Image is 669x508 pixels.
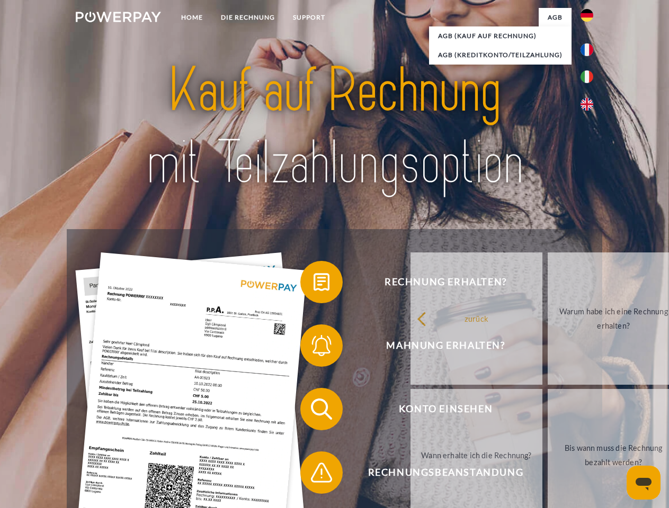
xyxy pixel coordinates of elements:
a: agb [539,8,572,27]
button: Mahnung erhalten? [300,324,576,367]
a: DIE RECHNUNG [212,8,284,27]
img: qb_search.svg [308,396,335,422]
img: title-powerpay_de.svg [101,51,568,203]
a: SUPPORT [284,8,334,27]
a: AGB (Kauf auf Rechnung) [429,26,572,46]
img: it [581,70,593,83]
iframe: Schaltfläche zum Öffnen des Messaging-Fensters [627,466,661,500]
div: Wann erhalte ich die Rechnung? [417,448,536,462]
img: qb_bill.svg [308,269,335,295]
img: qb_bell.svg [308,332,335,359]
img: en [581,98,593,111]
img: de [581,9,593,22]
img: qb_warning.svg [308,459,335,486]
button: Rechnungsbeanstandung [300,451,576,494]
img: logo-powerpay-white.svg [76,12,161,22]
button: Konto einsehen [300,388,576,430]
a: Home [172,8,212,27]
div: zurück [417,311,536,325]
img: fr [581,43,593,56]
a: AGB (Kreditkonto/Teilzahlung) [429,46,572,65]
button: Rechnung erhalten? [300,261,576,303]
